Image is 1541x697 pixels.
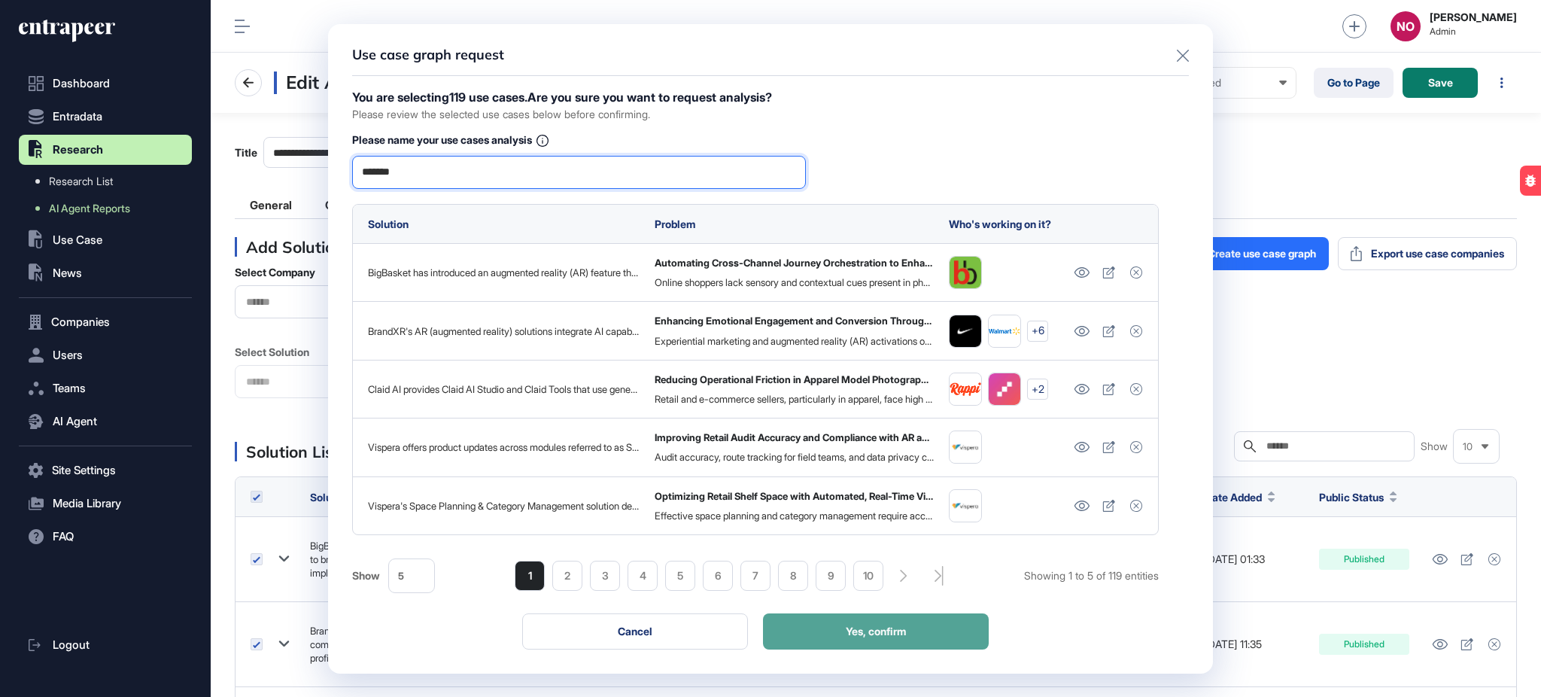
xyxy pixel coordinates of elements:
[740,561,770,591] li: 7
[522,613,748,650] button: Cancel
[590,561,620,591] li: 3
[988,315,1021,348] a: image
[368,382,640,396] div: Claid AI provides Claid AI Studio and Claid Tools that use generative artificial intelligence (AI...
[655,334,934,348] div: Experiential marketing and augmented reality (AR) activations often struggle to create individual...
[846,626,906,637] span: Yes, confirm
[1032,383,1044,395] div: +2
[628,561,658,591] li: 4
[949,218,1051,230] span: Who's working on it?
[950,382,981,396] img: image
[368,218,409,230] span: Solution
[949,431,982,464] a: image
[655,275,934,289] div: Online shoppers lack sensory and contextual cues present in physical stores, which can reduce con...
[949,256,982,289] a: image
[368,440,640,454] div: Vispera offers product updates across modules referred to as Shark, Ocean, and Mobile Reports tha...
[655,431,934,444] div: Improving Retail Audit Accuracy and Compliance with AR and GDPR-Aligned Field Tracking
[352,109,650,120] div: Please review the selected use cases below before confirming.
[398,571,404,582] span: 5
[988,373,1021,406] a: image
[950,315,981,347] img: image
[618,626,652,637] span: Cancel
[950,257,981,288] img: image
[1024,570,1159,582] div: Showing 1 to 5 of 119 entities
[655,489,934,503] div: Optimizing Retail Shelf Space with Automated, Real-Time Visual Data to Boost Sales and Category P...
[989,327,1020,335] img: image
[655,256,934,269] div: Automating Cross-Channel Journey Orchestration to Enhance Engagement and Reduce Marketing Waste
[655,373,934,386] div: Reducing Operational Friction in Apparel Model Photography for Consistent E-Commerce Merchandising
[665,561,695,591] li: 5
[989,373,1020,405] img: image
[352,570,380,582] span: Show
[949,489,982,522] a: image
[763,613,989,650] button: Yes, confirm
[778,561,808,591] li: 8
[949,315,982,348] a: image
[950,490,981,522] img: image
[368,266,640,279] div: BigBasket has introduced an augmented reality (AR) feature that allows shoppers to browse product...
[552,561,582,591] li: 2
[352,91,772,103] div: You are selecting
[352,48,504,62] div: Use case graph request
[949,373,982,406] a: image
[950,431,981,463] img: image
[352,135,532,145] span: Please name your use cases analysis
[515,561,545,591] li: 1
[449,90,527,105] strong: 119 use cases.
[853,561,883,591] li: 10
[368,324,640,338] div: BrandXR's AR (augmented reality) solutions integrate AI capabilities--including computer vision, ...
[527,90,772,105] span: Are you sure you want to request analysis?
[655,450,934,464] div: Audit accuracy, route tracking for field teams, and data privacy compliance (e.g., GDPR alignment...
[900,570,907,582] div: search-pagination-next-button
[655,218,695,230] span: Problem
[1032,324,1044,336] div: +6
[655,314,934,327] div: Enhancing Emotional Engagement and Conversion Through AI-Driven Personalized Augmented Reality Ex...
[655,509,934,522] div: Effective space planning and category management require accurate, timely shelf-level data to opt...
[368,499,640,513] div: Vispera's Space Planning & Category Management solution delivers a retail space planning software...
[816,561,846,591] li: 9
[655,392,934,406] div: Retail and e-commerce sellers, particularly in apparel, face high operational friction when produ...
[935,566,944,586] div: search-pagination-last-page-button
[703,561,733,591] li: 6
